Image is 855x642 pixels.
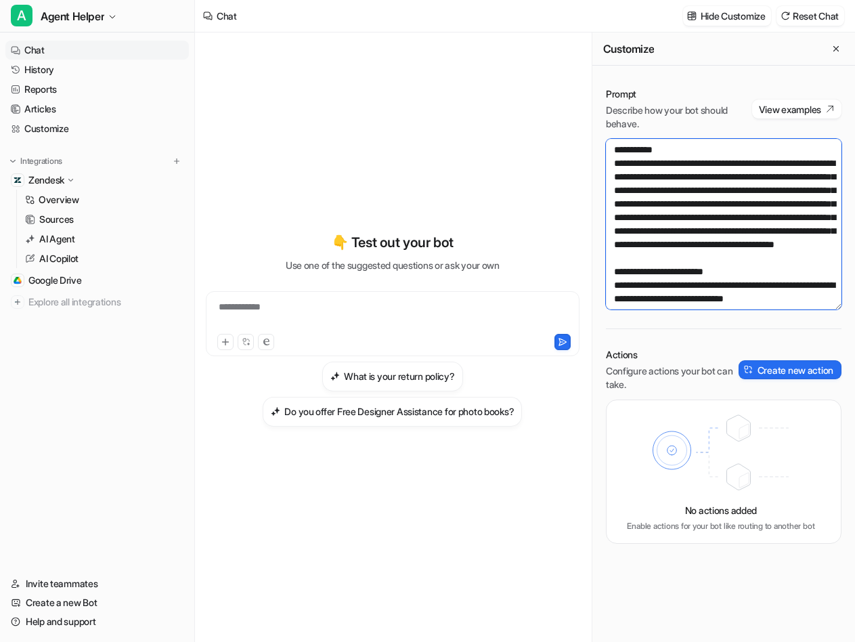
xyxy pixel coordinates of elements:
[172,156,181,166] img: menu_add.svg
[286,258,500,272] p: Use one of the suggested questions or ask your own
[20,249,189,268] a: AI Copilot
[5,80,189,99] a: Reports
[14,176,22,184] img: Zendesk
[739,360,841,379] button: Create new action
[5,119,189,138] a: Customize
[330,371,340,381] img: What is your return policy?
[263,397,522,427] button: Do you offer Free Designer Assistance for photo books?Do you offer Free Designer Assistance for p...
[11,295,24,309] img: explore all integrations
[271,406,280,416] img: Do you offer Free Designer Assistance for photo books?
[5,271,189,290] a: Google DriveGoogle Drive
[39,232,75,246] p: AI Agent
[14,276,22,284] img: Google Drive
[5,612,189,631] a: Help and support
[20,190,189,209] a: Overview
[752,100,841,119] button: View examples
[344,369,454,383] h3: What is your return policy?
[701,9,766,23] p: Hide Customize
[39,213,74,226] p: Sources
[606,364,739,391] p: Configure actions your bot can take.
[603,42,654,56] h2: Customize
[781,11,790,21] img: reset
[5,593,189,612] a: Create a new Bot
[5,100,189,119] a: Articles
[5,574,189,593] a: Invite teammates
[627,520,814,532] p: Enable actions for your bot like routing to another bot
[20,210,189,229] a: Sources
[683,6,771,26] button: Hide Customize
[5,60,189,79] a: History
[39,193,79,207] p: Overview
[606,104,752,131] p: Describe how your bot should behave.
[28,173,64,187] p: Zendesk
[20,156,62,167] p: Integrations
[687,11,697,21] img: customize
[776,6,844,26] button: Reset Chat
[39,252,79,265] p: AI Copilot
[606,348,739,362] p: Actions
[284,404,514,419] h3: Do you offer Free Designer Assistance for photo books?
[8,156,18,166] img: expand menu
[744,365,753,374] img: create-action-icon.svg
[322,362,462,391] button: What is your return policy?What is your return policy?
[28,274,82,287] span: Google Drive
[5,41,189,60] a: Chat
[5,293,189,312] a: Explore all integrations
[606,87,752,101] p: Prompt
[217,9,237,23] div: Chat
[828,41,844,57] button: Close flyout
[685,503,758,517] p: No actions added
[332,232,454,253] p: 👇 Test out your bot
[28,291,183,313] span: Explore all integrations
[20,230,189,249] a: AI Agent
[11,5,32,26] span: A
[41,7,104,26] span: Agent Helper
[5,154,66,168] button: Integrations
